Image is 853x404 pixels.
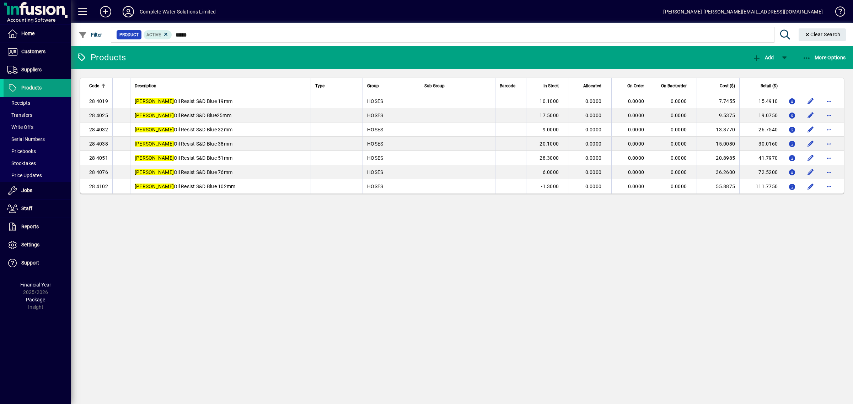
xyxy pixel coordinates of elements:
[697,137,739,151] td: 15.0080
[671,98,687,104] span: 0.0000
[830,1,844,24] a: Knowledge Base
[119,31,139,38] span: Product
[697,179,739,193] td: 55.8875
[21,31,34,36] span: Home
[7,112,32,118] span: Transfers
[135,141,232,147] span: Oil Resist S&D Blue 38mm
[76,52,126,63] div: Products
[4,25,71,43] a: Home
[761,82,778,90] span: Retail ($)
[4,236,71,254] a: Settings
[146,32,161,37] span: Active
[573,82,608,90] div: Allocated
[21,242,39,247] span: Settings
[500,82,515,90] span: Barcode
[367,98,383,104] span: HOSES
[7,173,42,178] span: Price Updates
[585,113,602,118] span: 0.0000
[671,141,687,147] span: 0.0000
[7,160,36,166] span: Stocktakes
[367,113,383,118] span: HOSES
[801,51,848,64] button: More Options
[89,127,108,132] span: 28 4032
[21,206,32,211] span: Staff
[805,95,816,107] button: Edit
[135,155,232,161] span: Oil Resist S&D Blue 51mm
[367,82,415,90] div: Group
[4,145,71,157] a: Pricebooks
[720,82,735,90] span: Cost ($)
[805,152,816,164] button: Edit
[89,82,108,90] div: Code
[739,151,782,165] td: 41.7970
[739,137,782,151] td: 30.0160
[585,127,602,132] span: 0.0000
[541,184,559,189] span: -1.3000
[661,82,687,90] span: On Backorder
[89,169,108,175] span: 28 4076
[697,122,739,137] td: 13.3770
[135,82,306,90] div: Description
[79,32,102,38] span: Filter
[697,94,739,108] td: 7.7455
[367,169,383,175] span: HOSES
[628,155,644,161] span: 0.0000
[21,260,39,266] span: Support
[803,55,846,60] span: More Options
[628,127,644,132] span: 0.0000
[671,169,687,175] span: 0.0000
[135,184,236,189] span: Oil Resist S&D Blue 102mm
[135,127,232,132] span: Oil Resist S&D Blue 32mm
[7,100,30,106] span: Receipts
[540,141,559,147] span: 20.1000
[315,82,324,90] span: Type
[89,113,108,118] span: 28 4025
[739,165,782,179] td: 72.5200
[739,94,782,108] td: 15.4910
[697,108,739,122] td: 9.5375
[94,5,117,18] button: Add
[424,82,445,90] span: Sub Group
[135,113,174,118] em: [PERSON_NAME]
[697,151,739,165] td: 20.8985
[585,155,602,161] span: 0.0000
[585,169,602,175] span: 0.0000
[4,133,71,145] a: Serial Numbers
[824,138,835,149] button: More options
[4,169,71,181] a: Price Updates
[89,141,108,147] span: 28 4038
[367,82,379,90] span: Group
[7,148,36,154] span: Pricebooks
[540,155,559,161] span: 28.3000
[616,82,650,90] div: On Order
[135,127,174,132] em: [PERSON_NAME]
[543,169,559,175] span: 6.0000
[367,155,383,161] span: HOSES
[583,82,601,90] span: Allocated
[77,28,104,41] button: Filter
[4,157,71,169] a: Stocktakes
[804,32,841,37] span: Clear Search
[7,124,33,130] span: Write Offs
[135,155,174,161] em: [PERSON_NAME]
[21,49,45,54] span: Customers
[824,95,835,107] button: More options
[135,169,174,175] em: [PERSON_NAME]
[824,166,835,178] button: More options
[140,6,216,17] div: Complete Water Solutions Limited
[628,113,644,118] span: 0.0000
[4,61,71,79] a: Suppliers
[805,181,816,192] button: Edit
[739,179,782,193] td: 111.7750
[752,55,774,60] span: Add
[424,82,491,90] div: Sub Group
[500,82,522,90] div: Barcode
[805,138,816,149] button: Edit
[585,98,602,104] span: 0.0000
[117,5,140,18] button: Profile
[7,136,45,142] span: Serial Numbers
[824,124,835,135] button: More options
[824,110,835,121] button: More options
[21,85,42,91] span: Products
[20,282,51,288] span: Financial Year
